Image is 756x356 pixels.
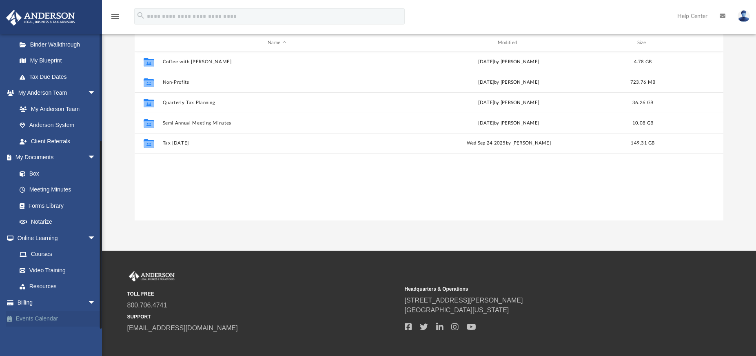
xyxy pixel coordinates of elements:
[127,325,238,332] a: [EMAIL_ADDRESS][DOMAIN_NAME]
[663,39,720,47] div: id
[135,51,723,220] div: grid
[88,294,104,311] span: arrow_drop_down
[631,141,654,145] span: 149.31 GB
[632,100,653,105] span: 36.26 GB
[163,80,391,85] button: Non-Profits
[138,39,159,47] div: id
[127,313,399,320] small: SUPPORT
[395,119,623,127] div: [DATE] by [PERSON_NAME]
[627,39,659,47] div: Size
[11,36,108,53] a: Binder Walkthrough
[395,39,623,47] div: Modified
[395,78,623,86] div: [DATE] by [PERSON_NAME]
[11,101,100,117] a: My Anderson Team
[395,58,623,65] div: [DATE] by [PERSON_NAME]
[110,16,120,21] a: menu
[6,294,108,311] a: Billingarrow_drop_down
[11,198,100,214] a: Forms Library
[4,10,78,26] img: Anderson Advisors Platinum Portal
[6,85,104,101] a: My Anderson Teamarrow_drop_down
[11,117,104,133] a: Anderson System
[6,311,108,327] a: Events Calendar
[11,262,100,278] a: Video Training
[11,182,104,198] a: Meeting Minutes
[127,302,167,309] a: 800.706.4741
[110,11,120,21] i: menu
[11,246,104,263] a: Courses
[405,307,509,314] a: [GEOGRAPHIC_DATA][US_STATE]
[630,80,655,84] span: 723.76 MB
[6,149,104,166] a: My Documentsarrow_drop_down
[88,85,104,102] span: arrow_drop_down
[163,120,391,126] button: Semi Annual Meeting Minutes
[405,297,523,304] a: [STREET_ADDRESS][PERSON_NAME]
[163,59,391,65] button: Coffee with [PERSON_NAME]
[6,230,104,246] a: Online Learningarrow_drop_down
[163,140,391,146] button: Tax [DATE]
[11,69,108,85] a: Tax Due Dates
[738,10,750,22] img: User Pic
[395,140,623,147] div: Wed Sep 24 2025 by [PERSON_NAME]
[162,39,391,47] div: Name
[88,149,104,166] span: arrow_drop_down
[11,165,100,182] a: Box
[11,133,104,149] a: Client Referrals
[632,120,653,125] span: 10.08 GB
[634,59,652,64] span: 4.78 GB
[127,271,176,282] img: Anderson Advisors Platinum Portal
[395,99,623,106] div: [DATE] by [PERSON_NAME]
[163,100,391,105] button: Quarterly Tax Planning
[127,290,399,298] small: TOLL FREE
[11,53,104,69] a: My Blueprint
[136,11,145,20] i: search
[88,230,104,247] span: arrow_drop_down
[11,278,104,295] a: Resources
[11,214,104,230] a: Notarize
[405,285,676,293] small: Headquarters & Operations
